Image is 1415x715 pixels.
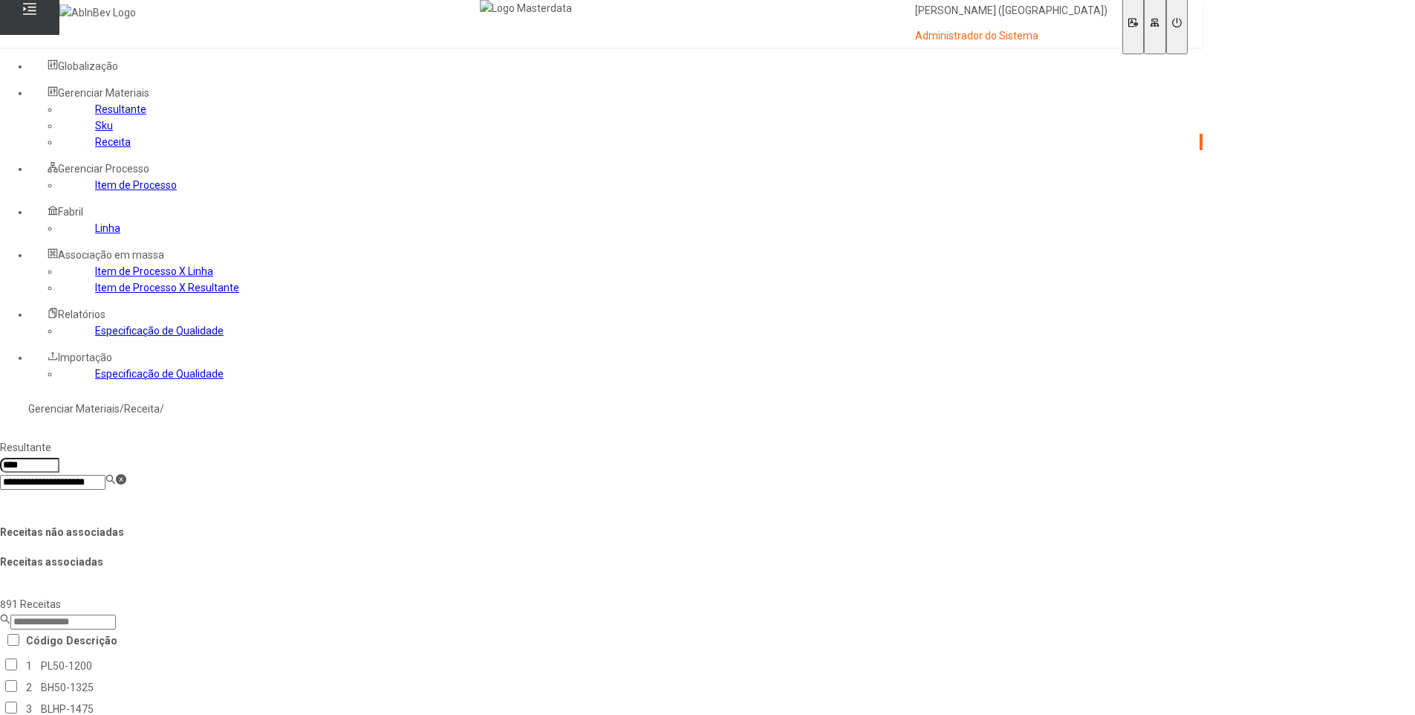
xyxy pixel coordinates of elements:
span: Gerenciar Materiais [58,87,149,99]
span: Associação em massa [58,249,164,261]
td: 2 [25,677,39,697]
a: Receita [124,403,160,415]
a: Especificação de Qualidade [95,325,224,337]
td: BH50-1325 [40,677,103,697]
nz-breadcrumb-separator: / [160,403,164,415]
a: Gerenciar Materiais [28,403,120,415]
td: 1 [25,656,39,676]
span: Globalização [58,60,118,72]
th: Descrição [65,631,118,651]
a: Item de Processo X Resultante [95,282,239,294]
span: Relatórios [58,308,105,320]
th: Código [25,631,64,651]
nz-breadcrumb-separator: / [120,403,124,415]
img: AbInBev Logo [59,4,136,21]
td: PL50-1200 [40,656,103,676]
p: [PERSON_NAME] ([GEOGRAPHIC_DATA]) [915,4,1107,19]
span: Importação [58,352,112,363]
p: Administrador do Sistema [915,29,1107,44]
a: Sku [95,120,113,132]
a: Item de Processo X Linha [95,265,213,277]
a: Especificação de Qualidade [95,368,224,380]
a: Resultante [95,103,146,115]
span: Gerenciar Processo [58,163,149,175]
a: Item de Processo [95,179,177,191]
span: Fabril [58,206,83,218]
a: Linha [95,222,120,234]
a: Receita [95,136,131,148]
